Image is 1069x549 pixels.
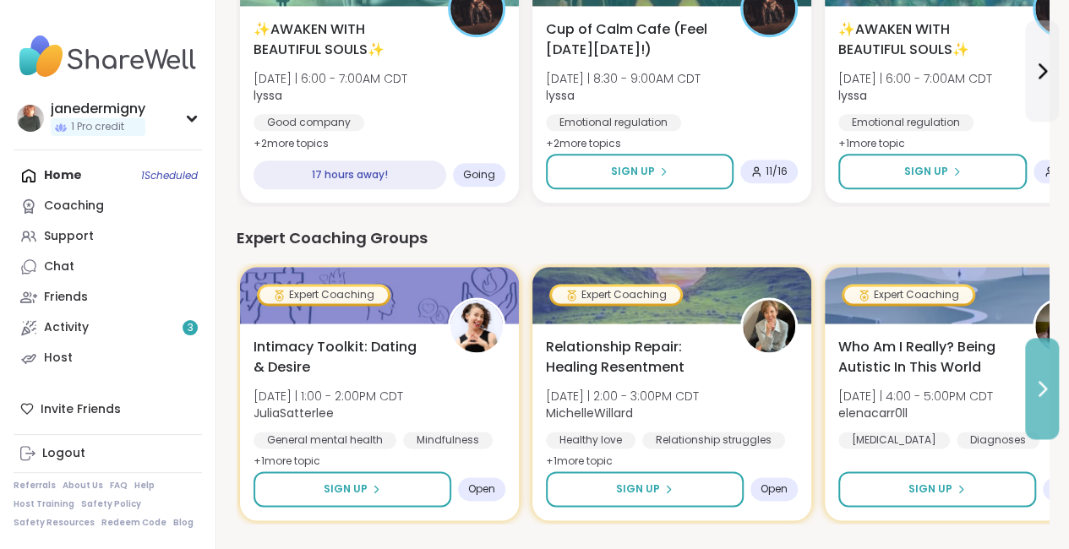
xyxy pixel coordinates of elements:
[254,337,429,378] span: Intimacy Toolkit: Dating & Desire
[838,19,1014,60] span: ✨AWAKEN WITH BEAUTIFUL SOULS✨
[14,252,202,282] a: Chat
[173,517,194,529] a: Blog
[254,405,334,421] b: JuliaSatterlee
[838,405,908,421] b: elenacarr0ll
[904,164,948,179] span: Sign Up
[254,87,282,104] b: lyssa
[838,337,1014,378] span: Who Am I Really? Being Autistic In This World
[611,164,655,179] span: Sign Up
[14,480,56,492] a: Referrals
[14,221,202,252] a: Support
[42,445,85,462] div: Logout
[463,168,495,182] span: Going
[838,388,993,405] span: [DATE] | 4:00 - 5:00PM CDT
[17,105,44,132] img: janedermigny
[14,517,95,529] a: Safety Resources
[552,286,680,303] div: Expert Coaching
[838,154,1027,189] button: Sign Up
[546,388,699,405] span: [DATE] | 2:00 - 3:00PM CDT
[403,432,493,448] div: Mindfulness
[101,517,166,529] a: Redeem Code
[844,286,973,303] div: Expert Coaching
[254,432,396,448] div: General mental health
[957,432,1039,448] div: Diagnoses
[743,300,795,352] img: MichelleWillard
[254,19,429,60] span: ✨AWAKEN WITH BEAUTIFUL SOULS✨
[14,313,202,343] a: Activity3
[546,405,633,421] b: MichelleWillard
[254,70,407,87] span: [DATE] | 6:00 - 7:00AM CDT
[44,319,89,336] div: Activity
[188,321,194,335] span: 3
[14,394,202,424] div: Invite Friends
[237,226,1049,250] div: Expert Coaching Groups
[14,343,202,373] a: Host
[450,300,503,352] img: JuliaSatterlee
[14,438,202,469] a: Logout
[546,114,681,131] div: Emotional regulation
[254,114,364,131] div: Good company
[14,498,74,510] a: Host Training
[838,70,992,87] span: [DATE] | 6:00 - 7:00AM CDT
[259,286,388,303] div: Expert Coaching
[44,198,104,215] div: Coaching
[14,191,202,221] a: Coaching
[761,482,788,496] span: Open
[254,388,403,405] span: [DATE] | 1:00 - 2:00PM CDT
[81,498,141,510] a: Safety Policy
[546,154,734,189] button: Sign Up
[546,432,635,448] div: Healthy love
[14,27,202,86] img: ShareWell Nav Logo
[134,480,155,492] a: Help
[51,100,145,118] div: janedermigny
[546,471,744,507] button: Sign Up
[324,481,368,497] span: Sign Up
[44,289,88,306] div: Friends
[254,471,451,507] button: Sign Up
[71,120,124,134] span: 1 Pro credit
[44,350,73,367] div: Host
[908,481,952,497] span: Sign Up
[63,480,103,492] a: About Us
[1040,7,1062,29] div: Close Step
[838,87,867,104] b: lyssa
[838,471,1036,507] button: Sign Up
[838,432,950,448] div: [MEDICAL_DATA]
[546,70,701,87] span: [DATE] | 8:30 - 9:00AM CDT
[642,432,785,448] div: Relationship struggles
[254,160,446,189] div: 17 hours away!
[616,481,660,497] span: Sign Up
[44,258,74,275] div: Chat
[546,19,722,60] span: Cup of Calm Cafe (Feel [DATE][DATE]!)
[546,87,575,104] b: lyssa
[14,282,202,313] a: Friends
[110,480,128,492] a: FAQ
[468,482,495,496] span: Open
[44,228,94,245] div: Support
[546,337,722,378] span: Relationship Repair: Healing Resentment
[838,114,974,131] div: Emotional regulation
[766,165,788,178] span: 11 / 16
